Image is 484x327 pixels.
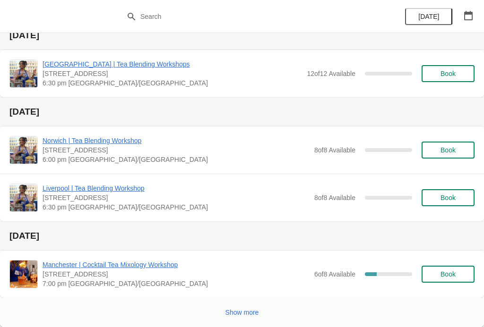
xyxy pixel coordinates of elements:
h2: [DATE] [9,107,475,117]
span: 8 of 8 Available [314,194,355,201]
img: Liverpool | Tea Blending Workshop | 106 Bold St, Liverpool , L1 4EZ | 6:30 pm Europe/London [10,184,37,211]
button: Show more [222,304,263,321]
h2: [DATE] [9,31,475,40]
span: Liverpool | Tea Blending Workshop [43,184,310,193]
button: Book [422,65,475,82]
span: [STREET_ADDRESS] [43,269,310,279]
span: 7:00 pm [GEOGRAPHIC_DATA]/[GEOGRAPHIC_DATA] [43,279,310,288]
span: Show more [225,309,259,316]
button: Book [422,142,475,159]
span: [GEOGRAPHIC_DATA] | Tea Blending Workshops [43,59,302,69]
img: Norwich | Tea Blending Workshop | 9 Back Of The Inns, Norwich NR2 1PT, UK | 6:00 pm Europe/London [10,136,37,164]
span: 6:00 pm [GEOGRAPHIC_DATA]/[GEOGRAPHIC_DATA] [43,155,310,164]
button: [DATE] [405,8,452,25]
span: [STREET_ADDRESS] [43,69,302,78]
span: Book [441,270,456,278]
span: [STREET_ADDRESS] [43,193,310,202]
span: [DATE] [418,13,439,20]
button: Book [422,189,475,206]
img: Glasgow | Tea Blending Workshops | 215 Byres Road, Glasgow G12 8UD, UK | 6:30 pm Europe/London [10,60,37,87]
span: 8 of 8 Available [314,146,355,154]
span: Book [441,70,456,77]
span: Manchester | Cocktail Tea Mixology Workshop [43,260,310,269]
button: Book [422,266,475,283]
img: Manchester | Cocktail Tea Mixology Workshop | 57 Church Street, Manchester M4 1PD, UK | 7:00 pm E... [10,260,37,288]
span: 12 of 12 Available [307,70,355,77]
span: 6:30 pm [GEOGRAPHIC_DATA]/[GEOGRAPHIC_DATA] [43,202,310,212]
span: [STREET_ADDRESS] [43,145,310,155]
span: 6:30 pm [GEOGRAPHIC_DATA]/[GEOGRAPHIC_DATA] [43,78,302,88]
input: Search [140,8,363,25]
span: Book [441,194,456,201]
span: Norwich | Tea Blending Workshop [43,136,310,145]
span: 6 of 8 Available [314,270,355,278]
span: Book [441,146,456,154]
h2: [DATE] [9,231,475,241]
